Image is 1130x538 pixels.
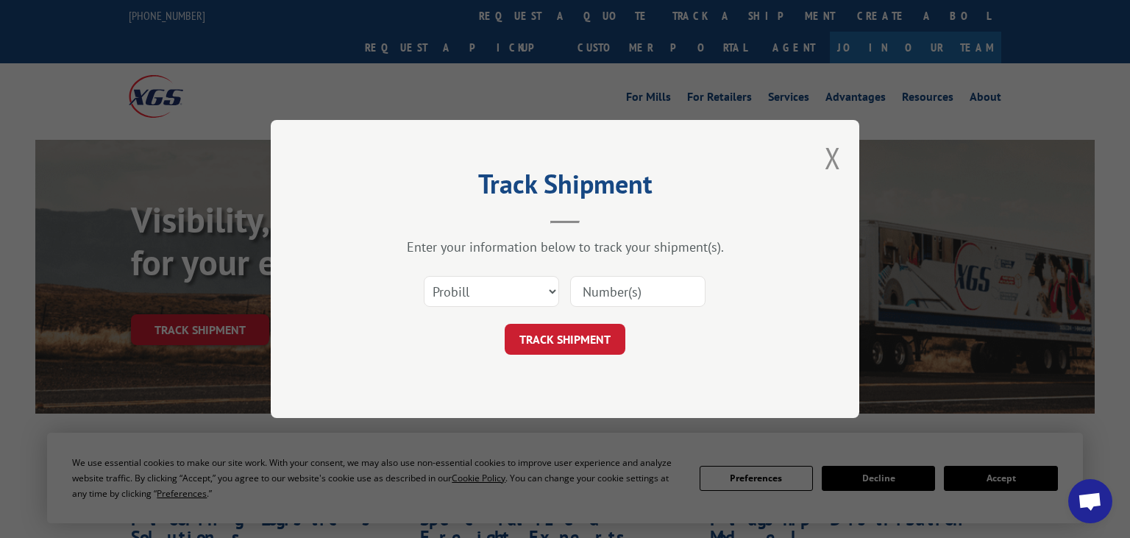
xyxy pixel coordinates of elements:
[570,276,706,307] input: Number(s)
[344,238,786,255] div: Enter your information below to track your shipment(s).
[505,324,625,355] button: TRACK SHIPMENT
[344,174,786,202] h2: Track Shipment
[1068,479,1112,523] div: Open chat
[825,138,841,177] button: Close modal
